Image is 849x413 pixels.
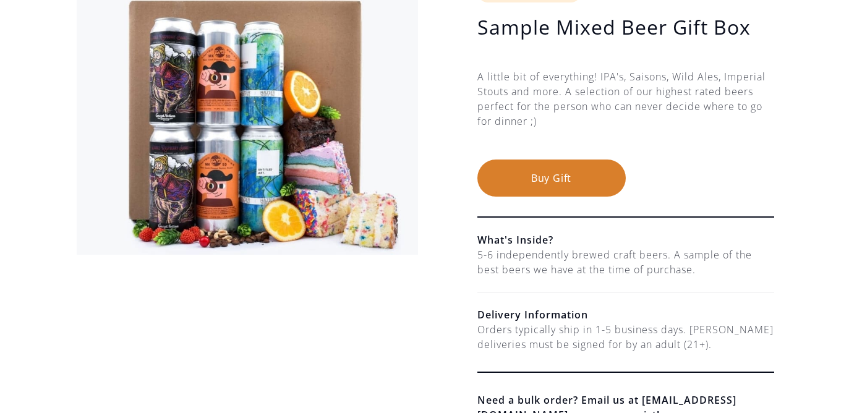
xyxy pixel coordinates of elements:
button: Buy Gift [477,160,626,197]
div: 5-6 independently brewed craft beers. A sample of the best beers we have at the time of purchase. [477,247,774,277]
div: Orders typically ship in 1-5 business days. [PERSON_NAME] deliveries must be signed for by an adu... [477,322,774,352]
h6: Delivery Information [477,307,774,322]
div: A little bit of everything! IPA's, Saisons, Wild Ales, Imperial Stouts and more. A selection of o... [477,69,774,160]
h6: What's Inside? [477,232,774,247]
h1: Sample Mixed Beer Gift Box [477,15,774,40]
